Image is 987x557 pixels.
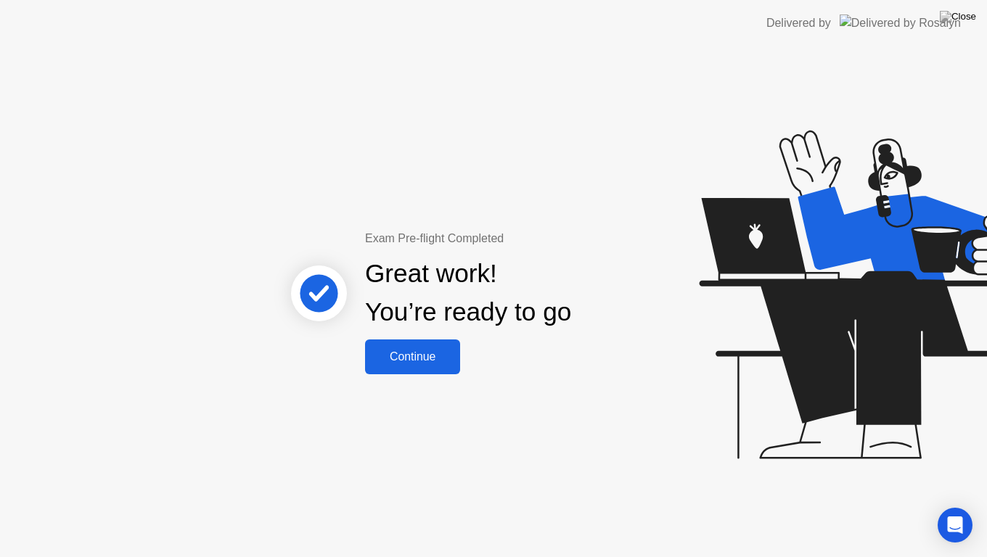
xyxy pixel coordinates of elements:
[840,15,961,31] img: Delivered by Rosalyn
[938,508,972,542] div: Open Intercom Messenger
[940,11,976,22] img: Close
[365,230,665,247] div: Exam Pre-flight Completed
[365,339,460,374] button: Continue
[365,255,571,331] div: Great work! You’re ready to go
[369,350,456,363] div: Continue
[766,15,831,32] div: Delivered by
